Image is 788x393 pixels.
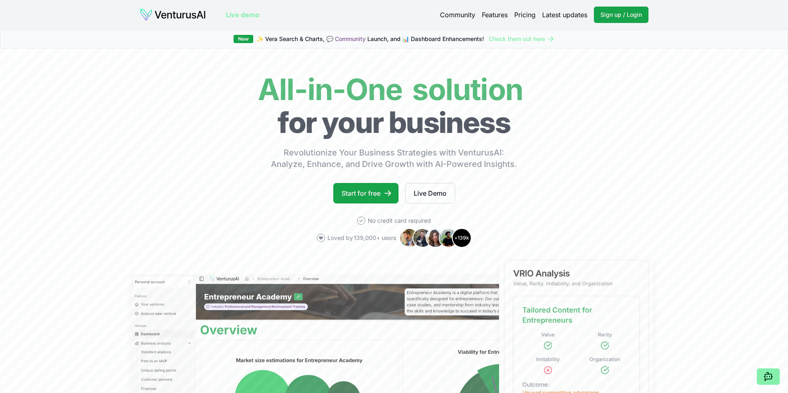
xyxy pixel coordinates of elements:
[234,35,253,43] div: New
[439,228,458,248] img: Avatar 4
[542,10,587,20] a: Latest updates
[489,35,555,43] a: Check them out here
[405,183,455,203] a: Live Demo
[140,8,206,21] img: logo
[399,228,419,248] img: Avatar 1
[257,35,484,43] span: ✨ Vera Search & Charts, 💬 Launch, and 📊 Dashboard Enhancements!
[226,10,259,20] a: Live demo
[426,228,445,248] img: Avatar 3
[440,10,475,20] a: Community
[333,183,399,203] a: Start for free
[412,228,432,248] img: Avatar 2
[600,11,642,19] span: Sign up / Login
[594,7,648,23] a: Sign up / Login
[335,35,366,42] a: Community
[482,10,508,20] a: Features
[514,10,536,20] a: Pricing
